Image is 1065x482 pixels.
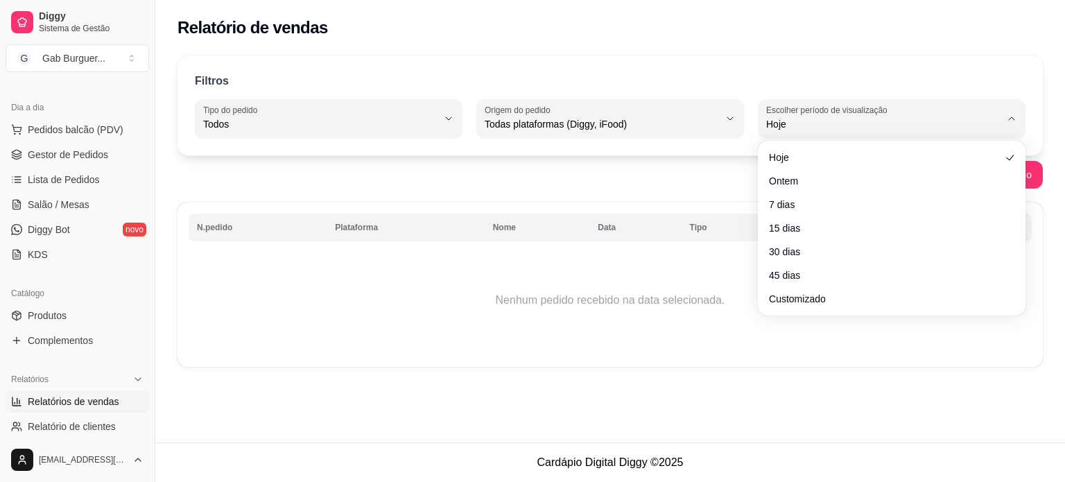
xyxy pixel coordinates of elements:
span: 30 dias [769,245,1001,259]
span: Hoje [766,117,1001,131]
span: Todas plataformas (Diggy, iFood) [485,117,719,131]
span: 15 dias [769,221,1001,235]
th: Tipo [682,214,772,241]
span: Hoje [769,150,1001,164]
button: Select a team [6,44,149,72]
label: Escolher período de visualização [766,104,892,116]
span: Salão / Mesas [28,198,89,212]
th: Plataforma [327,214,484,241]
span: Lista de Pedidos [28,173,100,187]
div: Gab Burguer ... [42,51,105,65]
span: Sistema de Gestão [39,23,144,34]
span: Diggy Bot [28,223,70,236]
span: Relatórios de vendas [28,395,119,408]
th: Nome [485,214,590,241]
span: KDS [28,248,48,261]
div: Dia a dia [6,96,149,119]
span: [EMAIL_ADDRESS][DOMAIN_NAME] [39,454,127,465]
td: Nenhum pedido recebido na data selecionada. [189,245,1032,356]
span: Gestor de Pedidos [28,148,108,162]
label: Tipo do pedido [203,104,262,116]
div: Catálogo [6,282,149,304]
p: Filtros [195,73,229,89]
span: Relatório de clientes [28,420,116,433]
span: Complementos [28,334,93,347]
span: G [17,51,31,65]
span: Pedidos balcão (PDV) [28,123,123,137]
span: Diggy [39,10,144,23]
span: Relatórios [11,374,49,385]
span: 45 dias [769,268,1001,282]
label: Origem do pedido [485,104,555,116]
h2: Relatório de vendas [177,17,328,39]
span: 7 dias [769,198,1001,212]
th: Data [589,214,681,241]
footer: Cardápio Digital Diggy © 2025 [155,442,1065,482]
span: Ontem [769,174,1001,188]
span: Customizado [769,292,1001,306]
th: N.pedido [189,214,327,241]
span: Produtos [28,309,67,322]
span: Todos [203,117,438,131]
